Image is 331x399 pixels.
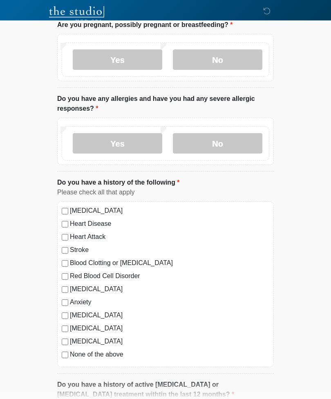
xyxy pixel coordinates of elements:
[62,208,68,214] input: [MEDICAL_DATA]
[57,94,274,114] label: Do you have any allergies and have you had any severe allergic responses?
[173,133,262,154] label: No
[62,273,68,280] input: Red Blood Cell Disorder
[70,245,269,255] label: Stroke
[70,337,269,346] label: [MEDICAL_DATA]
[70,271,269,281] label: Red Blood Cell Disorder
[173,49,262,70] label: No
[57,178,180,187] label: Do you have a history of the following
[70,310,269,320] label: [MEDICAL_DATA]
[62,247,68,254] input: Stroke
[73,49,162,70] label: Yes
[62,312,68,319] input: [MEDICAL_DATA]
[70,297,269,307] label: Anxiety
[62,221,68,227] input: Heart Disease
[62,352,68,358] input: None of the above
[70,232,269,242] label: Heart Attack
[62,286,68,293] input: [MEDICAL_DATA]
[70,350,269,359] label: None of the above
[70,258,269,268] label: Blood Clotting or [MEDICAL_DATA]
[73,133,162,154] label: Yes
[70,284,269,294] label: [MEDICAL_DATA]
[49,6,104,22] img: The Studio Med Spa Logo
[57,187,274,197] div: Please check all that apply
[62,339,68,345] input: [MEDICAL_DATA]
[62,325,68,332] input: [MEDICAL_DATA]
[62,299,68,306] input: Anxiety
[70,219,269,229] label: Heart Disease
[70,206,269,216] label: [MEDICAL_DATA]
[70,323,269,333] label: [MEDICAL_DATA]
[62,234,68,241] input: Heart Attack
[62,260,68,267] input: Blood Clotting or [MEDICAL_DATA]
